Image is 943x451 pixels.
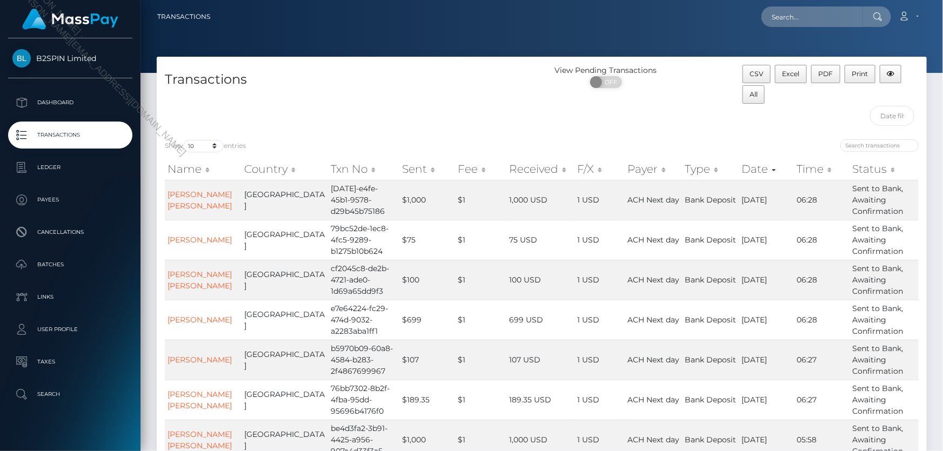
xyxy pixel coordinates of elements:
td: 189.35 USD [506,380,574,420]
p: Batches [12,257,128,273]
td: $1 [455,180,506,220]
select: Showentries [183,140,224,152]
button: Column visibility [880,65,902,83]
td: cf2045c8-de2b-4721-ade0-1d69a65dd9f3 [328,260,399,300]
span: ACH Next day [627,355,679,365]
th: Sent: activate to sort column ascending [399,158,455,180]
td: $107 [399,340,455,380]
input: Search... [761,6,863,27]
td: 06:27 [794,340,850,380]
td: 1 USD [575,220,625,260]
td: 1,000 USD [506,180,574,220]
th: Fee: activate to sort column ascending [455,158,506,180]
td: [DATE] [739,340,794,380]
td: 06:28 [794,180,850,220]
td: [GEOGRAPHIC_DATA] [242,220,328,260]
td: Sent to Bank, Awaiting Confirmation [850,260,919,300]
img: MassPay Logo [22,9,118,30]
p: Payees [12,192,128,208]
span: ACH Next day [627,435,679,445]
a: [PERSON_NAME] [PERSON_NAME] [168,270,232,291]
td: [GEOGRAPHIC_DATA] [242,260,328,300]
p: Dashboard [12,95,128,111]
span: ACH Next day [627,195,679,205]
td: [DATE] [739,380,794,420]
h4: Transactions [165,70,534,89]
a: [PERSON_NAME] [PERSON_NAME] [168,429,232,450]
button: Excel [775,65,807,83]
td: [DATE]-e4fe-45b1-9578-d29b45b75186 [328,180,399,220]
a: Payees [8,186,132,213]
th: Country: activate to sort column ascending [242,158,328,180]
td: Bank Deposit [682,180,739,220]
td: $189.35 [399,380,455,420]
td: b5970b09-60a8-4584-b283-2f4867699967 [328,340,399,380]
a: User Profile [8,316,132,343]
a: [PERSON_NAME] [168,315,232,325]
input: Date filter [870,106,914,126]
td: [GEOGRAPHIC_DATA] [242,340,328,380]
th: Txn No: activate to sort column ascending [328,158,399,180]
td: Bank Deposit [682,340,739,380]
a: Transactions [157,5,210,28]
td: 1 USD [575,340,625,380]
td: [GEOGRAPHIC_DATA] [242,300,328,340]
a: [PERSON_NAME] [PERSON_NAME] [168,389,232,410]
p: Search [12,386,128,402]
th: Time: activate to sort column ascending [794,158,850,180]
button: All [743,85,765,104]
td: 75 USD [506,220,574,260]
div: View Pending Transactions [542,65,671,76]
td: [DATE] [739,300,794,340]
td: $699 [399,300,455,340]
td: Bank Deposit [682,380,739,420]
td: Sent to Bank, Awaiting Confirmation [850,180,919,220]
td: Sent to Bank, Awaiting Confirmation [850,380,919,420]
span: Print [852,70,868,78]
label: Show entries [165,140,246,152]
td: Bank Deposit [682,220,739,260]
th: Received: activate to sort column ascending [506,158,574,180]
a: Batches [8,251,132,278]
td: 699 USD [506,300,574,340]
th: Status: activate to sort column ascending [850,158,919,180]
p: User Profile [12,321,128,338]
td: $1 [455,220,506,260]
td: 06:27 [794,380,850,420]
a: Search [8,381,132,408]
a: Transactions [8,122,132,149]
span: OFF [596,76,623,88]
button: PDF [811,65,840,83]
a: [PERSON_NAME] [168,355,232,365]
p: Ledger [12,159,128,176]
a: [PERSON_NAME] [PERSON_NAME] [168,190,232,211]
td: 76bb7302-8b2f-4fba-95dd-95696b4176f0 [328,380,399,420]
p: Cancellations [12,224,128,240]
td: 1 USD [575,180,625,220]
th: Date: activate to sort column ascending [739,158,794,180]
th: Name: activate to sort column ascending [165,158,242,180]
p: Taxes [12,354,128,370]
img: B2SPIN Limited [12,49,31,68]
span: B2SPIN Limited [8,53,132,63]
p: Transactions [12,127,128,143]
td: [GEOGRAPHIC_DATA] [242,180,328,220]
td: 100 USD [506,260,574,300]
td: 1 USD [575,260,625,300]
a: Links [8,284,132,311]
span: ACH Next day [627,235,679,245]
td: 06:28 [794,300,850,340]
span: CSV [750,70,764,78]
td: Bank Deposit [682,260,739,300]
td: $75 [399,220,455,260]
td: 79bc52de-1ec8-4fc5-9289-b1275b10b624 [328,220,399,260]
td: $100 [399,260,455,300]
td: [DATE] [739,180,794,220]
a: [PERSON_NAME] [168,235,232,245]
a: Dashboard [8,89,132,116]
a: Ledger [8,154,132,181]
span: ACH Next day [627,395,679,405]
th: F/X: activate to sort column ascending [575,158,625,180]
td: Sent to Bank, Awaiting Confirmation [850,340,919,380]
td: Bank Deposit [682,300,739,340]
